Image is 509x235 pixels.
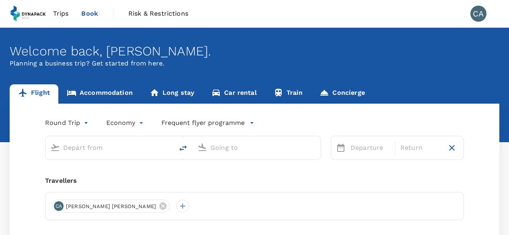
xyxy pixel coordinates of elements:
[54,201,64,211] div: CA
[52,200,170,213] div: CA[PERSON_NAME] [PERSON_NAME]
[311,84,373,104] a: Concierge
[81,9,98,18] span: Book
[161,118,254,128] button: Frequent flyer programme
[161,118,245,128] p: Frequent flyer programme
[45,176,464,186] div: Travellers
[265,84,311,104] a: Train
[63,141,157,154] input: Depart from
[168,147,169,148] button: Open
[203,84,265,104] a: Car rental
[45,116,90,129] div: Round Trip
[350,143,390,153] p: Departure
[106,116,145,129] div: Economy
[141,84,203,104] a: Long stay
[10,44,499,59] div: Welcome back , [PERSON_NAME] .
[58,84,141,104] a: Accommodation
[128,9,188,18] span: Risk & Restrictions
[10,59,499,68] p: Planning a business trip? Get started from here.
[61,202,161,210] span: [PERSON_NAME] [PERSON_NAME]
[210,141,304,154] input: Going to
[315,147,317,148] button: Open
[400,143,440,153] p: Return
[10,84,58,104] a: Flight
[10,5,47,22] img: Dynapack Asia
[53,9,69,18] span: Trips
[470,6,486,22] div: CA
[173,139,193,158] button: delete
